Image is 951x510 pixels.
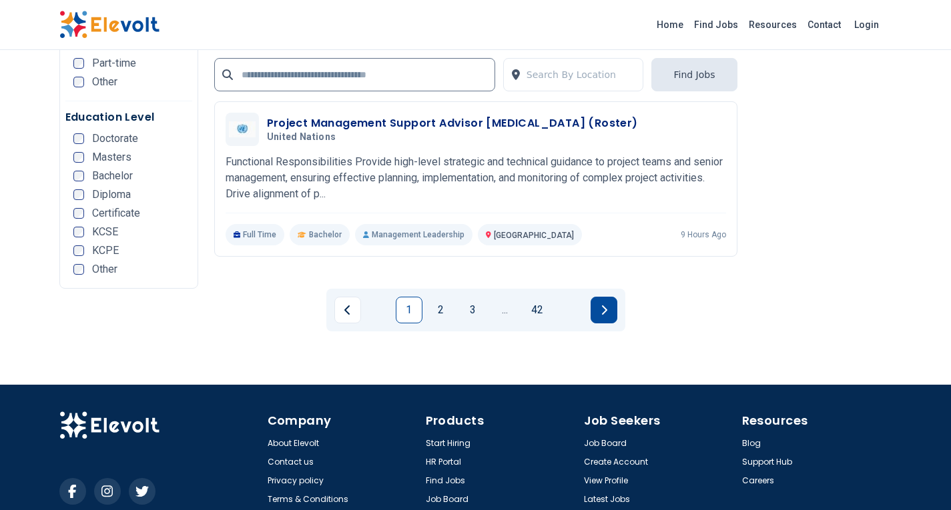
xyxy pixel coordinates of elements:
p: Management Leadership [355,224,472,245]
a: Careers [742,475,774,486]
span: Bachelor [92,171,133,181]
span: Diploma [92,189,131,200]
span: KCSE [92,227,118,237]
span: Doctorate [92,133,138,144]
a: View Profile [584,475,628,486]
input: KCPE [73,245,84,256]
h4: Company [268,411,418,430]
a: Page 42 [524,297,551,323]
h4: Job Seekers [584,411,734,430]
h5: Education Level [65,109,192,125]
p: Functional Responsibilities Provide high-level strategic and technical guidance to project teams ... [226,154,726,202]
a: Find Jobs [426,475,465,486]
span: United Nations [267,131,336,143]
h4: Resources [742,411,892,430]
a: Home [651,14,689,35]
a: Job Board [584,438,627,449]
a: Resources [743,14,802,35]
a: HR Portal [426,457,461,467]
span: Certificate [92,208,140,219]
h3: Project Management Support Advisor [MEDICAL_DATA] (Roster) [267,115,638,131]
a: Contact us [268,457,314,467]
input: Certificate [73,208,84,219]
h4: Products [426,411,576,430]
a: Contact [802,14,846,35]
span: Bachelor [309,229,342,240]
input: Bachelor [73,171,84,181]
a: Create Account [584,457,648,467]
span: [GEOGRAPHIC_DATA] [494,231,574,240]
span: Other [92,264,117,275]
a: Jump forward [492,297,519,323]
a: Login [846,11,887,38]
a: Job Board [426,494,468,505]
a: Next page [591,297,617,323]
span: Part-time [92,58,136,69]
input: Diploma [73,189,84,200]
a: Start Hiring [426,438,470,449]
img: Elevolt [59,411,160,439]
input: Masters [73,152,84,163]
p: Full Time [226,224,285,245]
input: KCSE [73,227,84,237]
span: Masters [92,152,131,163]
a: Privacy policy [268,475,324,486]
a: Terms & Conditions [268,494,348,505]
a: Support Hub [742,457,792,467]
img: Elevolt [59,11,160,39]
iframe: Chat Widget [884,446,951,510]
span: Internship [92,39,139,50]
a: Page 2 [428,297,454,323]
a: Page 3 [460,297,487,323]
input: Other [73,264,84,275]
a: Latest Jobs [584,494,630,505]
input: Other [73,77,84,87]
a: Blog [742,438,761,449]
input: Part-time [73,58,84,69]
ul: Pagination [334,297,617,323]
span: KCPE [92,245,119,256]
input: Doctorate [73,133,84,144]
button: Find Jobs [651,58,737,91]
a: Find Jobs [689,14,743,35]
a: About Elevolt [268,438,319,449]
p: 9 hours ago [681,229,726,240]
a: Page 1 is your current page [396,297,422,323]
a: Previous page [334,297,361,323]
a: United NationsProject Management Support Advisor [MEDICAL_DATA] (Roster)United NationsFunctional ... [226,113,726,245]
span: Other [92,77,117,87]
img: United Nations [229,121,256,137]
